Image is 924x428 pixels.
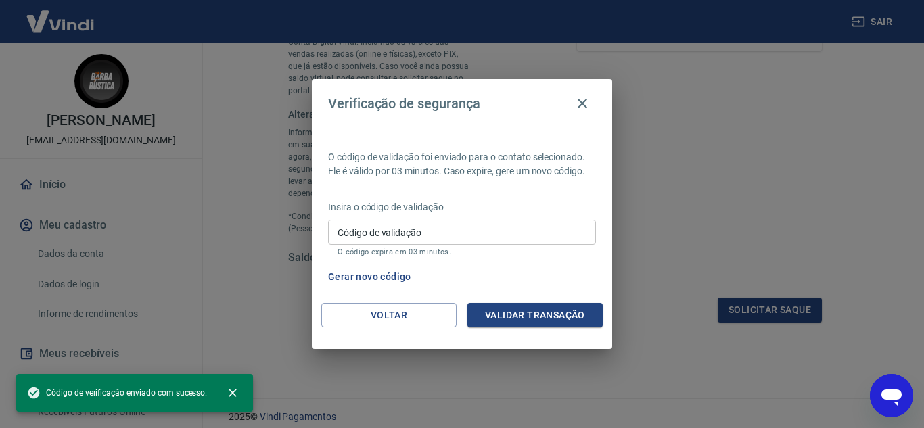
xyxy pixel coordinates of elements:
h4: Verificação de segurança [328,95,480,112]
button: close [218,378,248,408]
p: Insira o código de validação [328,200,596,214]
span: Código de verificação enviado com sucesso. [27,386,207,400]
button: Voltar [321,303,457,328]
button: Gerar novo código [323,264,417,289]
p: O código de validação foi enviado para o contato selecionado. Ele é válido por 03 minutos. Caso e... [328,150,596,179]
p: O código expira em 03 minutos. [338,247,586,256]
button: Validar transação [467,303,603,328]
iframe: Botão para abrir a janela de mensagens [870,374,913,417]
